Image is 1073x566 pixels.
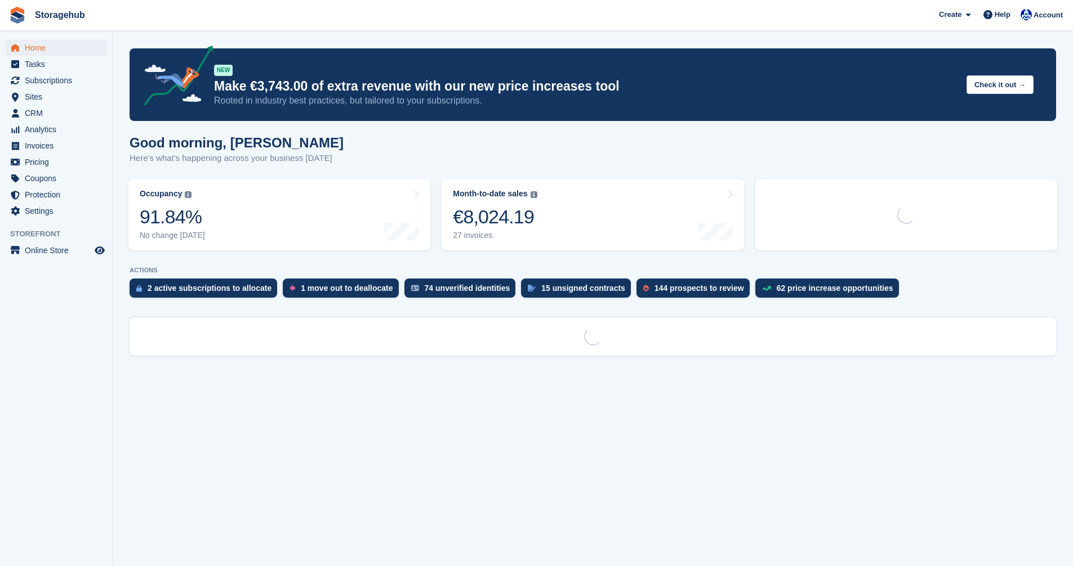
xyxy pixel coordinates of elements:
span: Create [939,9,961,20]
img: icon-info-grey-7440780725fd019a000dd9b08b2336e03edf1995a4989e88bcd33f0948082b44.svg [185,191,192,198]
span: Storefront [10,228,112,240]
img: price-adjustments-announcement-icon-8257ccfd72463d97f412b2fc003d46551f7dbcb40ab6d574587a9cd5c0d94... [135,46,213,110]
a: menu [6,203,106,219]
div: 1 move out to deallocate [301,284,393,293]
span: Analytics [25,122,92,137]
button: Check it out → [967,75,1034,94]
span: CRM [25,105,92,121]
img: prospect-51fa495bee0391a8d652442698ab0144808aea92771e9ea1ae160a38d050c398.svg [643,285,649,291]
p: Here's what's happening across your business [DATE] [130,152,344,165]
div: NEW [214,65,233,76]
a: menu [6,154,106,170]
img: active_subscription_to_allocate_icon-d502201f5373d7db506a760aba3b589e785aa758c864c3986d89f69b8ff3... [136,285,142,292]
div: €8,024.19 [453,205,537,228]
img: icon-info-grey-7440780725fd019a000dd9b08b2336e03edf1995a4989e88bcd33f0948082b44.svg [531,191,537,198]
a: menu [6,89,106,105]
a: menu [6,242,106,258]
div: 15 unsigned contracts [541,284,625,293]
img: contract_signature_icon-13c848040528278c33f63329250d36e43548de30e8caae1d1a13099fd9432cc5.svg [528,285,536,291]
a: Storagehub [30,6,90,24]
p: Make €3,743.00 of extra revenue with our new price increases tool [214,78,958,95]
p: ACTIONS [130,267,1056,274]
a: menu [6,73,106,88]
div: 62 price increase opportunities [777,284,893,293]
span: Pricing [25,154,92,170]
a: menu [6,105,106,121]
span: Settings [25,203,92,219]
div: 27 invoices [453,231,537,240]
span: Invoices [25,138,92,154]
div: 144 prospects to review [655,284,744,293]
div: Occupancy [140,189,182,199]
a: menu [6,187,106,203]
img: move_outs_to_deallocate_icon-f764333ba52eb49d3ac5e1228854f67142a1ed5810a6f6cc68b1a99e826820c5.svg [290,285,295,291]
div: Month-to-date sales [453,189,527,199]
a: 74 unverified identities [404,278,522,303]
img: verify_identity-adf6edd0f0f0b5bbfe63781bf79b02c33cf7c696d77639b501bdc392416b5a36.svg [411,285,419,291]
img: stora-icon-8386f47178a22dfd0bd8f6a31ec36ba5ce8667c1dd55bd0f319d3a0aa187defe.svg [9,7,26,24]
div: 74 unverified identities [425,284,510,293]
div: 2 active subscriptions to allocate [148,284,271,293]
a: menu [6,56,106,72]
a: menu [6,138,106,154]
span: Coupons [25,170,92,186]
img: price_increase_opportunities-93ffe204e8149a01c8c9dc8f82e8f89637d9d84a8eef4429ea346261dce0b2c0.svg [762,286,771,291]
a: 15 unsigned contracts [521,278,636,303]
a: 2 active subscriptions to allocate [130,278,283,303]
span: Protection [25,187,92,203]
a: Month-to-date sales €8,024.19 27 invoices [442,179,743,250]
a: menu [6,40,106,56]
p: Rooted in industry best practices, but tailored to your subscriptions. [214,95,958,107]
span: Home [25,40,92,56]
div: 91.84% [140,205,205,228]
div: No change [DATE] [140,231,205,240]
a: Preview store [93,244,106,257]
a: menu [6,122,106,137]
span: Sites [25,89,92,105]
span: Subscriptions [25,73,92,88]
h1: Good morning, [PERSON_NAME] [130,135,344,150]
a: Occupancy 91.84% No change [DATE] [128,179,430,250]
a: 1 move out to deallocate [283,278,404,303]
span: Online Store [25,242,92,258]
a: 62 price increase opportunities [755,278,905,303]
img: Vladimir Osojnik [1021,9,1032,20]
a: 144 prospects to review [636,278,755,303]
span: Tasks [25,56,92,72]
a: menu [6,170,106,186]
span: Help [995,9,1010,20]
span: Account [1034,10,1063,21]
